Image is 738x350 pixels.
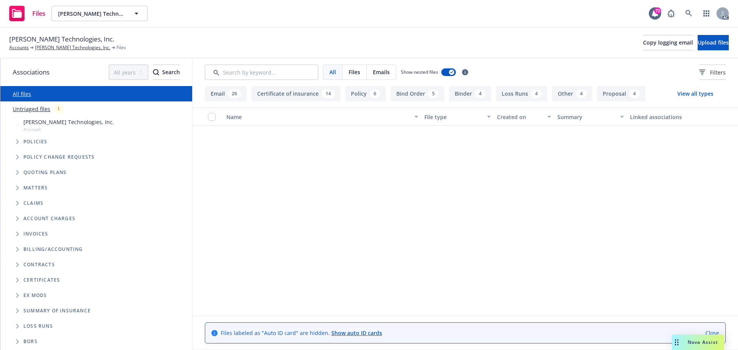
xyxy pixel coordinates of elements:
button: Summary [554,108,627,126]
span: Copy logging email [643,39,693,46]
span: Contracts [23,262,55,267]
span: [PERSON_NAME] Technologies, Inc. [23,118,114,126]
span: Policy change requests [23,155,95,159]
a: Report a Bug [663,6,679,21]
span: BORs [23,339,38,344]
button: Filters [699,65,726,80]
button: Other [552,86,592,101]
a: Show auto ID cards [331,329,382,337]
a: Files [6,3,48,24]
div: File type [424,113,482,121]
button: SearchSearch [153,65,180,80]
button: Name [223,108,421,126]
div: Created on [497,113,543,121]
button: Copy logging email [643,35,693,50]
span: All [329,68,336,76]
span: Matters [23,186,48,190]
a: Search [681,6,696,21]
a: Untriaged files [13,105,50,113]
span: Loss Runs [23,324,53,328]
span: Files [32,10,45,17]
button: View all types [665,86,726,101]
div: 1 [53,105,64,113]
button: Nova Assist [672,335,724,350]
span: Account [23,126,114,133]
span: Quoting plans [23,170,67,175]
span: Policies [23,139,48,144]
div: Search [153,65,180,80]
span: Invoices [23,232,48,236]
button: Policy [345,86,386,101]
span: Filters [699,68,726,76]
span: Show nested files [401,69,438,75]
button: Created on [494,108,554,126]
span: Associations [13,67,50,77]
button: Certificate of insurance [251,86,341,101]
span: [PERSON_NAME] Technologies, Inc. [9,34,114,44]
div: Tree Example [0,116,192,242]
div: 73 [654,7,661,14]
div: 4 [475,90,485,98]
button: [PERSON_NAME] Technologies, Inc. [52,6,148,21]
span: Certificates [23,278,60,282]
input: Select all [208,113,216,121]
span: Claims [23,201,43,206]
div: 6 [370,90,380,98]
div: Summary [557,113,615,121]
input: Search by keyword... [205,65,318,80]
div: Drag to move [672,335,681,350]
button: Upload files [698,35,729,50]
a: Accounts [9,44,29,51]
span: Files labeled as "Auto ID card" are hidden. [221,329,382,337]
a: Switch app [699,6,714,21]
div: 4 [531,90,542,98]
div: Linked associations [630,113,696,121]
button: Email [205,86,247,101]
div: 26 [228,90,241,98]
span: Summary of insurance [23,309,91,313]
a: All files [13,90,31,98]
span: [PERSON_NAME] Technologies, Inc. [58,10,125,18]
div: 14 [322,90,335,98]
button: Linked associations [627,108,700,126]
a: Close [705,329,719,337]
span: Account charges [23,216,75,221]
span: Nova Assist [688,339,718,345]
span: Emails [373,68,390,76]
span: Files [349,68,360,76]
a: [PERSON_NAME] Technologies, Inc. [35,44,110,51]
span: Files [116,44,126,51]
span: Billing/Accounting [23,247,83,252]
button: Loss Runs [496,86,547,101]
button: Proposal [597,86,645,101]
span: Upload files [698,39,729,46]
button: Binder [449,86,491,101]
div: Name [226,113,410,121]
svg: Search [153,69,159,75]
div: 4 [576,90,587,98]
div: 4 [629,90,640,98]
button: Bind Order [391,86,444,101]
span: Filters [710,68,726,76]
button: File type [421,108,494,126]
span: Ex Mods [23,293,47,298]
div: 5 [428,90,439,98]
div: Folder Tree Example [0,242,192,349]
